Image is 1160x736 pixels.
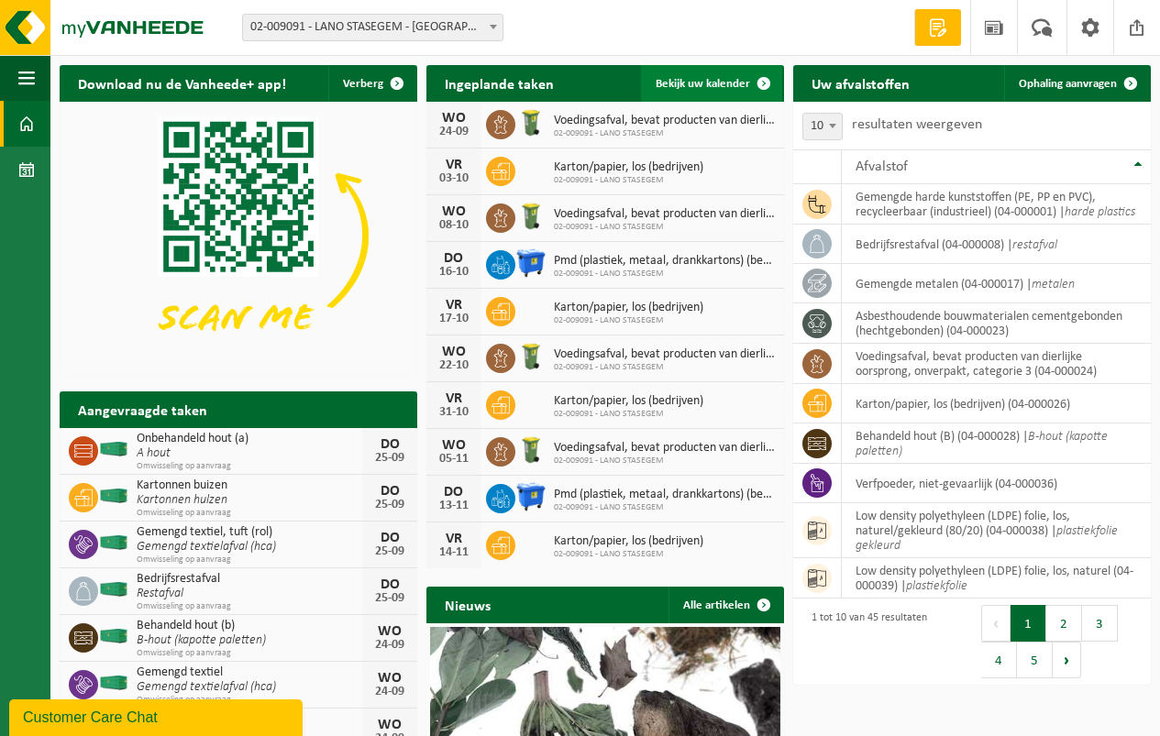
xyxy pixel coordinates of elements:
[137,648,362,659] span: Omwisseling op aanvraag
[371,484,408,499] div: DO
[554,502,775,513] span: 02-009091 - LANO STASEGEM
[137,665,362,680] span: Gemengd textiel
[554,362,775,373] span: 02-009091 - LANO STASEGEM
[137,525,362,540] span: Gemengd textiel, tuft (rol)
[1011,605,1046,642] button: 1
[802,113,843,140] span: 10
[98,628,129,644] img: HK-XC-40-GN-00
[554,315,703,326] span: 02-009091 - LANO STASEGEM
[436,453,472,466] div: 05-11
[1032,278,1075,291] i: metalen
[98,675,129,691] img: HK-XC-40-GN-00
[371,592,408,605] div: 25-09
[371,718,408,732] div: WO
[554,128,775,139] span: 02-009091 - LANO STASEGEM
[436,532,472,546] div: VR
[1004,65,1149,102] a: Ophaling aanvragen
[554,301,703,315] span: Karton/papier, los (bedrijven)
[436,485,472,500] div: DO
[515,247,547,279] img: WB-1100-HPE-BE-01
[842,184,1151,225] td: gemengde harde kunststoffen (PE, PP en PVC), recycleerbaar (industrieel) (04-000001) |
[906,579,967,593] i: plastiekfolie
[371,545,408,558] div: 25-09
[1065,205,1135,219] i: harde plastics
[60,391,226,427] h2: Aangevraagde taken
[515,481,547,512] img: WB-1100-HPE-BE-01
[515,201,547,232] img: WB-0140-HPE-GN-50
[554,549,703,560] span: 02-009091 - LANO STASEGEM
[554,222,775,233] span: 02-009091 - LANO STASEGEM
[371,499,408,511] div: 25-09
[137,633,266,647] i: B-hout (kapotte paletten)
[371,671,408,686] div: WO
[852,117,982,132] label: resultaten weergeven
[554,254,775,269] span: Pmd (plastiek, metaal, drankkartons) (bedrijven)
[554,441,775,456] span: Voedingsafval, bevat producten van dierlijke oorsprong, onverpakt, categorie 3
[98,441,129,457] img: HK-XC-40-GN-00
[641,65,782,102] a: Bekijk uw kalender
[137,493,227,507] i: Kartonnen hulzen
[554,534,703,549] span: Karton/papier, los (bedrijven)
[554,409,703,420] span: 02-009091 - LANO STASEGEM
[842,303,1151,344] td: asbesthoudende bouwmaterialen cementgebonden (hechtgebonden) (04-000023)
[856,430,1108,458] i: B-hout (kapotte paletten)
[436,126,472,138] div: 24-09
[137,478,362,493] span: Kartonnen buizen
[137,619,362,633] span: Behandeld hout (b)
[554,488,775,502] span: Pmd (plastiek, metaal, drankkartons) (bedrijven)
[515,107,547,138] img: WB-0140-HPE-GN-50
[137,572,362,587] span: Bedrijfsrestafval
[371,624,408,639] div: WO
[436,546,472,559] div: 14-11
[842,558,1151,599] td: low density polyethyleen (LDPE) folie, los, naturel (04-000039) |
[436,204,472,219] div: WO
[98,534,129,551] img: HK-XC-40-GN-00
[436,298,472,313] div: VR
[842,344,1151,384] td: voedingsafval, bevat producten van dierlijke oorsprong, onverpakt, categorie 3 (04-000024)
[668,587,782,623] a: Alle artikelen
[137,540,276,554] i: Gemengd textielafval (hca)
[436,266,472,279] div: 16-10
[98,581,129,598] img: HK-XC-40-GN-00
[554,114,775,128] span: Voedingsafval, bevat producten van dierlijke oorsprong, onverpakt, categorie 3
[436,158,472,172] div: VR
[436,406,472,419] div: 31-10
[137,461,362,472] span: Omwisseling op aanvraag
[793,65,928,101] h2: Uw afvalstoffen
[60,102,417,370] img: Download de VHEPlus App
[426,587,509,622] h2: Nieuws
[242,14,503,41] span: 02-009091 - LANO STASEGEM - HARELBEKE
[343,78,383,90] span: Verberg
[842,225,1151,264] td: bedrijfsrestafval (04-000008) |
[137,446,171,460] i: A hout
[436,359,472,372] div: 22-10
[842,464,1151,503] td: verfpoeder, niet-gevaarlijk (04-000036)
[436,500,472,512] div: 13-11
[981,605,1011,642] button: Previous
[515,434,547,466] img: WB-0140-HPE-GN-50
[371,686,408,698] div: 24-09
[554,160,703,175] span: Karton/papier, los (bedrijven)
[1019,78,1117,90] span: Ophaling aanvragen
[426,65,572,101] h2: Ingeplande taken
[137,601,362,612] span: Omwisseling op aanvraag
[842,384,1151,423] td: karton/papier, los (bedrijven) (04-000026)
[371,531,408,545] div: DO
[436,313,472,325] div: 17-10
[137,680,276,694] i: Gemengd textielafval (hca)
[98,488,129,504] img: HK-XC-40-GN-00
[842,423,1151,464] td: behandeld hout (B) (04-000028) |
[1046,605,1082,642] button: 2
[554,456,775,467] span: 02-009091 - LANO STASEGEM
[842,264,1151,303] td: gemengde metalen (04-000017) |
[554,269,775,280] span: 02-009091 - LANO STASEGEM
[436,111,472,126] div: WO
[436,438,472,453] div: WO
[436,345,472,359] div: WO
[554,347,775,362] span: Voedingsafval, bevat producten van dierlijke oorsprong, onverpakt, categorie 3
[436,219,472,232] div: 08-10
[137,587,183,600] i: Restafval
[554,394,703,409] span: Karton/papier, los (bedrijven)
[436,391,472,406] div: VR
[243,15,503,40] span: 02-009091 - LANO STASEGEM - HARELBEKE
